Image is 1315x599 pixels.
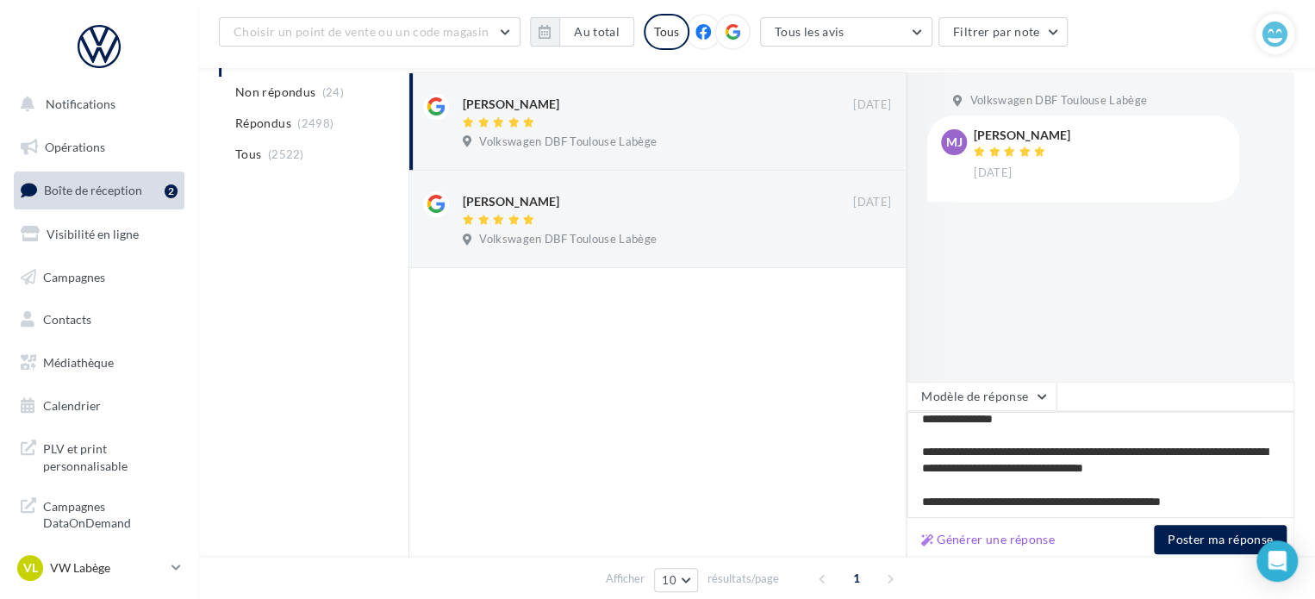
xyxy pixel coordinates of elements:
[974,129,1070,141] div: [PERSON_NAME]
[47,227,139,241] span: Visibilité en ligne
[843,565,870,592] span: 1
[907,382,1056,411] button: Modèle de réponse
[10,430,188,481] a: PLV et print personnalisable
[46,97,115,111] span: Notifications
[853,195,891,210] span: [DATE]
[479,232,657,247] span: Volkswagen DBF Toulouse Labège
[219,17,520,47] button: Choisir un point de vente ou un code magasin
[530,17,634,47] button: Au total
[43,495,178,532] span: Campagnes DataOnDemand
[43,355,114,370] span: Médiathèque
[10,388,188,424] a: Calendrier
[853,97,891,113] span: [DATE]
[463,193,559,210] div: [PERSON_NAME]
[23,559,38,577] span: VL
[654,568,698,592] button: 10
[43,437,178,474] span: PLV et print personnalisable
[775,24,844,39] span: Tous les avis
[297,116,333,130] span: (2498)
[10,129,188,165] a: Opérations
[234,24,489,39] span: Choisir un point de vente ou un code magasin
[479,134,657,150] span: Volkswagen DBF Toulouse Labège
[938,17,1069,47] button: Filtrer par note
[14,552,184,584] a: VL VW Labège
[662,573,676,587] span: 10
[974,165,1012,181] span: [DATE]
[10,172,188,209] a: Boîte de réception2
[10,345,188,381] a: Médiathèque
[969,93,1147,109] span: Volkswagen DBF Toulouse Labège
[43,312,91,327] span: Contacts
[559,17,634,47] button: Au total
[322,85,344,99] span: (24)
[268,147,304,161] span: (2522)
[10,86,181,122] button: Notifications
[946,134,963,151] span: MJ
[760,17,932,47] button: Tous les avis
[10,302,188,338] a: Contacts
[1154,525,1287,554] button: Poster ma réponse
[10,259,188,296] a: Campagnes
[914,529,1062,550] button: Générer une réponse
[1256,540,1298,582] div: Open Intercom Messenger
[10,216,188,253] a: Visibilité en ligne
[50,559,165,577] p: VW Labège
[44,183,142,197] span: Boîte de réception
[707,571,779,587] span: résultats/page
[644,14,689,50] div: Tous
[606,571,645,587] span: Afficher
[43,269,105,284] span: Campagnes
[235,146,261,163] span: Tous
[463,96,559,113] div: [PERSON_NAME]
[235,84,315,101] span: Non répondus
[45,140,105,154] span: Opérations
[235,115,291,132] span: Répondus
[43,398,101,413] span: Calendrier
[10,488,188,539] a: Campagnes DataOnDemand
[165,184,178,198] div: 2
